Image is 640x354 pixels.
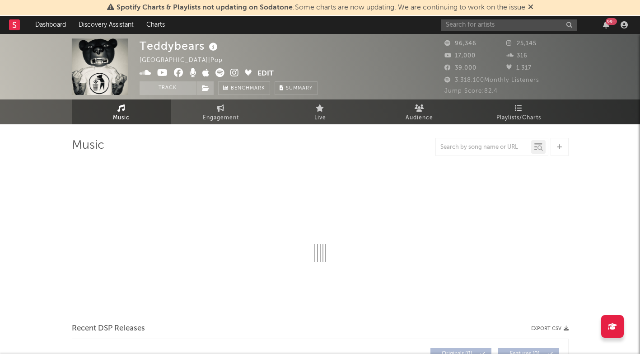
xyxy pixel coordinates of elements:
span: 17,000 [444,53,476,59]
div: [GEOGRAPHIC_DATA] | Pop [140,55,233,66]
span: Spotify Charts & Playlists not updating on Sodatone [117,4,293,11]
a: Music [72,99,171,124]
span: Jump Score: 82.4 [444,88,498,94]
button: 99+ [603,21,609,28]
button: Track [140,81,196,95]
a: Playlists/Charts [469,99,569,124]
span: 1,317 [506,65,532,71]
input: Search for artists [441,19,577,31]
a: Discovery Assistant [72,16,140,34]
button: Export CSV [531,326,569,331]
button: Edit [257,68,274,80]
div: 99 + [606,18,617,25]
div: Teddybears [140,38,220,53]
span: 25,145 [506,41,537,47]
span: 316 [506,53,528,59]
a: Benchmark [218,81,270,95]
span: Live [314,113,326,123]
span: 39,000 [444,65,476,71]
span: Dismiss [528,4,533,11]
a: Audience [370,99,469,124]
span: Audience [406,113,433,123]
span: Playlists/Charts [496,113,541,123]
a: Live [271,99,370,124]
span: 3,318,100 Monthly Listeners [444,77,539,83]
a: Engagement [171,99,271,124]
a: Dashboard [29,16,72,34]
a: Charts [140,16,171,34]
span: Summary [286,86,313,91]
span: Benchmark [231,83,265,94]
span: Engagement [203,113,239,123]
span: : Some charts are now updating. We are continuing to work on the issue [117,4,525,11]
input: Search by song name or URL [436,144,531,151]
button: Summary [275,81,318,95]
span: Music [113,113,130,123]
span: Recent DSP Releases [72,323,145,334]
span: 96,346 [444,41,476,47]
